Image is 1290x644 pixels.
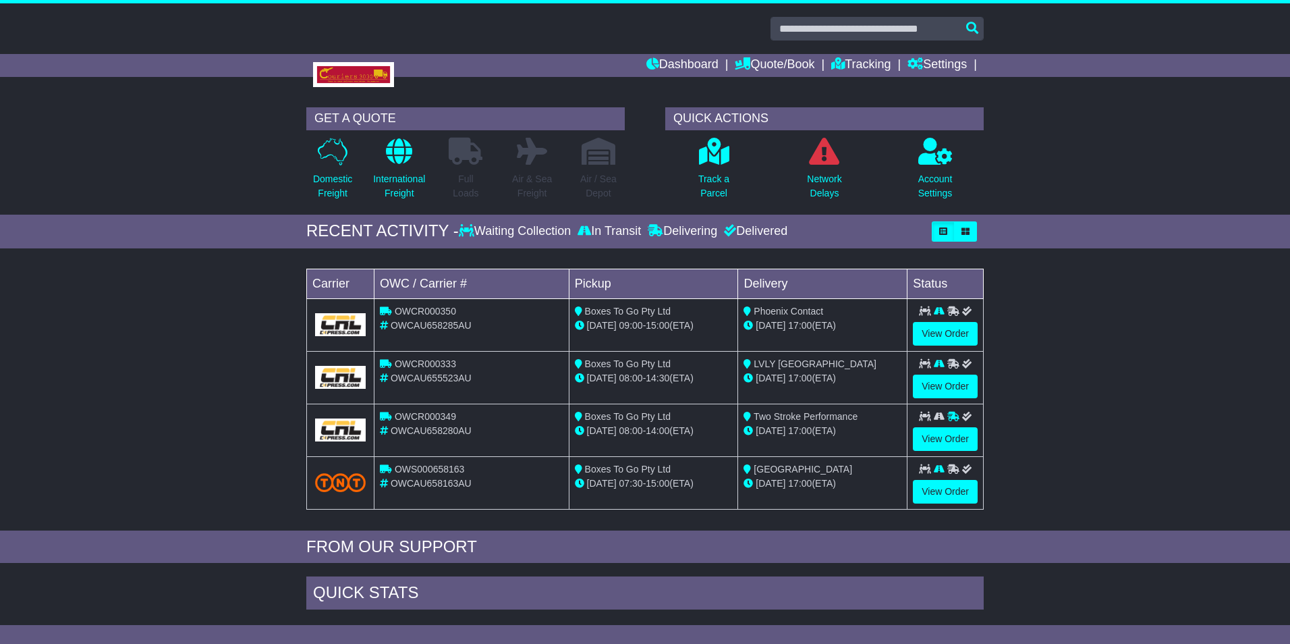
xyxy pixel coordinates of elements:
a: Quote/Book [735,54,814,77]
div: Delivered [721,224,787,239]
a: DomesticFreight [312,137,353,208]
a: AccountSettings [918,137,953,208]
span: OWCAU655523AU [391,373,472,383]
span: 14:00 [646,425,669,436]
p: Account Settings [918,172,953,200]
span: 17:00 [788,373,812,383]
a: View Order [913,322,978,346]
a: Dashboard [646,54,719,77]
p: Track a Parcel [698,172,729,200]
span: 08:00 [619,425,643,436]
div: - (ETA) [575,424,733,438]
a: View Order [913,375,978,398]
a: Tracking [831,54,891,77]
img: GetCarrierServiceLogo [315,366,366,389]
span: [DATE] [756,373,785,383]
p: Full Loads [449,172,482,200]
img: TNT_Domestic.png [315,473,366,491]
p: Air & Sea Freight [512,172,552,200]
div: RECENT ACTIVITY - [306,221,459,241]
a: Settings [907,54,967,77]
span: OWCR000333 [395,358,456,369]
span: [DATE] [756,320,785,331]
span: OWCAU658163AU [391,478,472,489]
span: Boxes To Go Pty Ltd [585,464,671,475]
div: (ETA) [744,477,901,491]
a: NetworkDelays [806,137,842,208]
div: (ETA) [744,319,901,333]
span: 17:00 [788,320,812,331]
a: View Order [913,427,978,451]
span: [DATE] [587,373,617,383]
div: Quick Stats [306,576,984,613]
span: Two Stroke Performance [754,411,858,422]
span: 08:00 [619,373,643,383]
img: GetCarrierServiceLogo [315,313,366,336]
span: OWCR000349 [395,411,456,422]
span: 07:30 [619,478,643,489]
td: Pickup [569,269,738,298]
span: [GEOGRAPHIC_DATA] [754,464,852,475]
span: [DATE] [756,478,785,489]
span: 15:00 [646,320,669,331]
span: Boxes To Go Pty Ltd [585,358,671,369]
span: OWS000658163 [395,464,465,475]
img: GetCarrierServiceLogo [315,419,366,441]
div: In Transit [574,224,644,239]
span: 14:30 [646,373,669,383]
span: [DATE] [587,320,617,331]
a: View Order [913,480,978,504]
span: [DATE] [756,425,785,436]
td: Status [907,269,984,298]
a: InternationalFreight [372,137,426,208]
div: (ETA) [744,371,901,385]
div: (ETA) [744,424,901,438]
td: OWC / Carrier # [374,269,569,298]
div: Waiting Collection [459,224,574,239]
p: Air / Sea Depot [580,172,617,200]
span: 15:00 [646,478,669,489]
div: Delivering [644,224,721,239]
span: OWCR000350 [395,306,456,317]
span: 17:00 [788,425,812,436]
p: International Freight [373,172,425,200]
span: Phoenix Contact [754,306,823,317]
td: Carrier [307,269,374,298]
a: Track aParcel [698,137,730,208]
div: QUICK ACTIONS [665,107,984,130]
div: - (ETA) [575,319,733,333]
span: [DATE] [587,425,617,436]
div: - (ETA) [575,477,733,491]
p: Domestic Freight [313,172,352,200]
span: 17:00 [788,478,812,489]
span: Boxes To Go Pty Ltd [585,306,671,317]
span: Boxes To Go Pty Ltd [585,411,671,422]
span: OWCAU658285AU [391,320,472,331]
div: GET A QUOTE [306,107,625,130]
span: 09:00 [619,320,643,331]
p: Network Delays [807,172,841,200]
span: OWCAU658280AU [391,425,472,436]
div: FROM OUR SUPPORT [306,537,984,557]
td: Delivery [738,269,907,298]
span: [DATE] [587,478,617,489]
div: - (ETA) [575,371,733,385]
span: LVLY [GEOGRAPHIC_DATA] [754,358,876,369]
